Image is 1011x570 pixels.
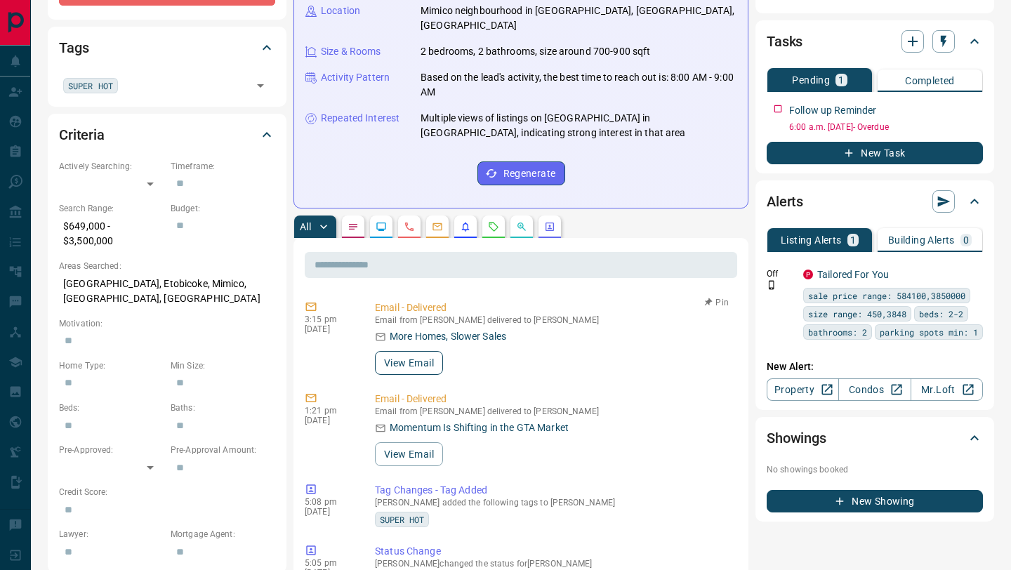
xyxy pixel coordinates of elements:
[251,76,270,95] button: Open
[767,421,983,455] div: Showings
[300,222,311,232] p: All
[59,118,275,152] div: Criteria
[838,378,911,401] a: Condos
[59,402,164,414] p: Beds:
[375,544,732,559] p: Status Change
[171,444,275,456] p: Pre-Approval Amount:
[789,121,983,133] p: 6:00 a.m. [DATE] - Overdue
[421,44,650,59] p: 2 bedrooms, 2 bathrooms, size around 700-900 sqft
[59,359,164,372] p: Home Type:
[808,289,965,303] span: sale price range: 584100,3850000
[767,427,826,449] h2: Showings
[544,221,555,232] svg: Agent Actions
[404,221,415,232] svg: Calls
[767,280,777,290] svg: Push Notification Only
[767,190,803,213] h2: Alerts
[321,44,381,59] p: Size & Rooms
[321,70,390,85] p: Activity Pattern
[171,202,275,215] p: Budget:
[789,103,876,118] p: Follow up Reminder
[767,142,983,164] button: New Task
[919,307,963,321] span: beds: 2-2
[390,420,569,435] p: Momentum Is Shifting in the GTA Market
[59,202,164,215] p: Search Range:
[792,75,830,85] p: Pending
[68,79,113,93] span: SUPER HOT
[767,359,983,374] p: New Alert:
[432,221,443,232] svg: Emails
[59,37,88,59] h2: Tags
[516,221,527,232] svg: Opportunities
[767,490,983,512] button: New Showing
[888,235,955,245] p: Building Alerts
[880,325,978,339] span: parking spots min: 1
[375,498,732,508] p: [PERSON_NAME] added the following tags to [PERSON_NAME]
[767,25,983,58] div: Tasks
[321,111,399,126] p: Repeated Interest
[59,272,275,310] p: [GEOGRAPHIC_DATA], Etobicoke, Mimico, [GEOGRAPHIC_DATA], [GEOGRAPHIC_DATA]
[421,111,736,140] p: Multiple views of listings on [GEOGRAPHIC_DATA] in [GEOGRAPHIC_DATA], indicating strong interest ...
[305,507,354,517] p: [DATE]
[171,160,275,173] p: Timeframe:
[375,315,732,325] p: Email from [PERSON_NAME] delivered to [PERSON_NAME]
[59,260,275,272] p: Areas Searched:
[477,161,565,185] button: Regenerate
[850,235,856,245] p: 1
[59,528,164,541] p: Lawyer:
[375,300,732,315] p: Email - Delivered
[767,267,795,280] p: Off
[59,215,164,253] p: $649,000 - $3,500,000
[375,559,732,569] p: [PERSON_NAME] changed the status for [PERSON_NAME]
[838,75,844,85] p: 1
[803,270,813,279] div: property.ca
[305,416,354,425] p: [DATE]
[375,442,443,466] button: View Email
[421,70,736,100] p: Based on the lead's activity, the best time to reach out is: 8:00 AM - 9:00 AM
[376,221,387,232] svg: Lead Browsing Activity
[390,329,506,344] p: More Homes, Slower Sales
[171,359,275,372] p: Min Size:
[963,235,969,245] p: 0
[380,512,424,526] span: SUPER HOT
[305,497,354,507] p: 5:08 pm
[59,317,275,330] p: Motivation:
[305,406,354,416] p: 1:21 pm
[348,221,359,232] svg: Notes
[817,269,889,280] a: Tailored For You
[305,324,354,334] p: [DATE]
[696,296,737,309] button: Pin
[905,76,955,86] p: Completed
[808,307,906,321] span: size range: 450,3848
[460,221,471,232] svg: Listing Alerts
[59,486,275,498] p: Credit Score:
[59,124,105,146] h2: Criteria
[375,392,732,406] p: Email - Delivered
[375,483,732,498] p: Tag Changes - Tag Added
[767,185,983,218] div: Alerts
[375,406,732,416] p: Email from [PERSON_NAME] delivered to [PERSON_NAME]
[808,325,867,339] span: bathrooms: 2
[781,235,842,245] p: Listing Alerts
[767,378,839,401] a: Property
[911,378,983,401] a: Mr.Loft
[171,402,275,414] p: Baths:
[767,463,983,476] p: No showings booked
[305,558,354,568] p: 5:05 pm
[375,351,443,375] button: View Email
[321,4,360,18] p: Location
[767,30,802,53] h2: Tasks
[488,221,499,232] svg: Requests
[59,31,275,65] div: Tags
[59,444,164,456] p: Pre-Approved:
[421,4,736,33] p: Mimico neighbourhood in [GEOGRAPHIC_DATA], [GEOGRAPHIC_DATA], [GEOGRAPHIC_DATA]
[171,528,275,541] p: Mortgage Agent:
[59,160,164,173] p: Actively Searching:
[305,314,354,324] p: 3:15 pm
